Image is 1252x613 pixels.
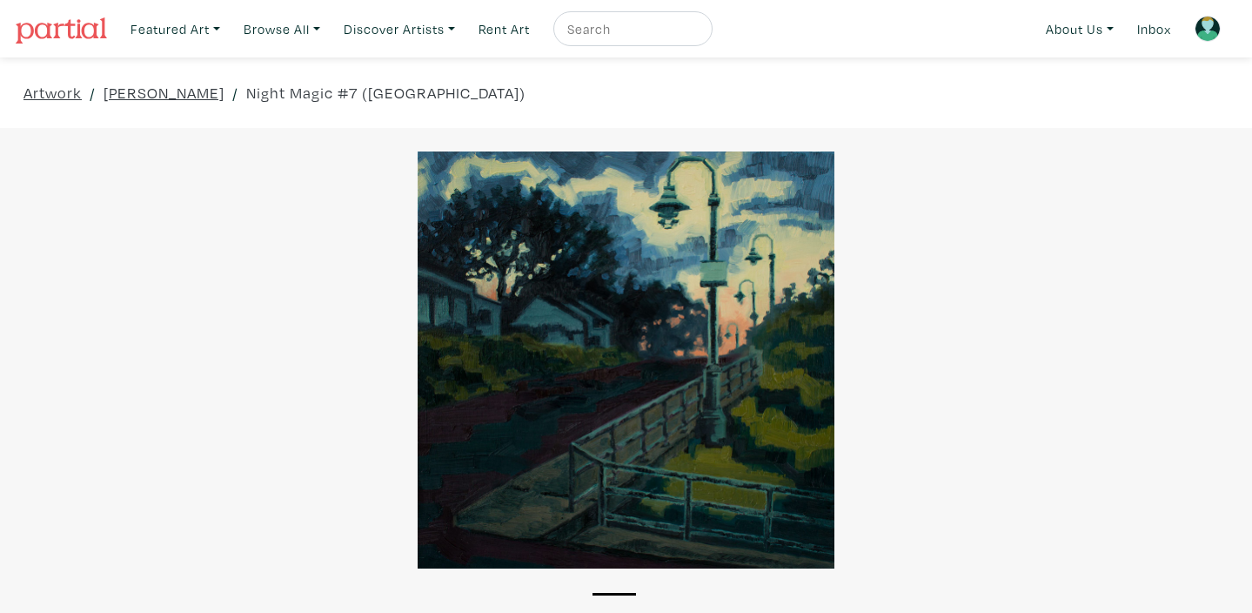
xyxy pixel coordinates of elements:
img: avatar.png [1195,16,1221,42]
a: Night Magic #7 ([GEOGRAPHIC_DATA]) [246,81,526,104]
a: Discover Artists [336,11,463,47]
a: [PERSON_NAME] [104,81,224,104]
span: / [232,81,238,104]
input: Search [566,18,696,40]
a: Rent Art [471,11,538,47]
button: 1 of 1 [593,593,636,596]
a: About Us [1038,11,1121,47]
a: Artwork [23,81,82,104]
a: Featured Art [123,11,228,47]
a: Inbox [1129,11,1179,47]
span: / [90,81,96,104]
a: Browse All [236,11,328,47]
